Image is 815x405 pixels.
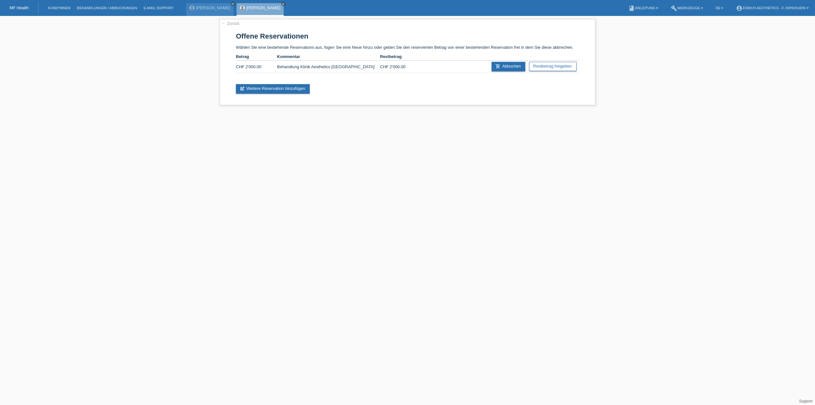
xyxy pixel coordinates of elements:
[10,5,29,10] a: MF Health
[45,6,74,10] a: Kund*innen
[492,62,525,71] a: add_shopping_cartAbbuchen
[625,6,661,10] a: bookAnleitung ▾
[222,21,239,26] a: ← Zurück
[74,6,140,10] a: Behandlungen / Abbuchungen
[277,61,380,73] td: Behandlung Klinik Aesthetics [GEOGRAPHIC_DATA]
[220,19,595,105] div: Wählen Sie eine bestehende Reservations aus, fügen Sie eine Neue hinzu oder geben Sie den reservi...
[529,62,577,71] a: Restbetrag freigeben
[231,2,235,5] i: close
[236,53,277,61] th: Betrag
[380,53,421,61] th: Restbetrag
[236,32,579,40] h1: Offene Reservationen
[628,5,635,11] i: book
[733,6,812,10] a: account_circleZürich Aesthetics - F. Ispikoudis ▾
[231,2,235,6] a: close
[671,5,677,11] i: build
[236,84,310,94] a: post_addWeitere Reservation hinzufügen
[240,86,245,91] i: post_add
[282,2,285,5] i: close
[236,61,277,73] td: CHF 2'000.00
[712,6,726,10] a: DE ▾
[736,5,742,11] i: account_circle
[277,53,380,61] th: Kommentar
[281,2,286,6] a: close
[246,5,280,10] a: [PERSON_NAME]
[799,399,812,403] a: Support
[196,5,230,10] a: [PERSON_NAME]
[140,6,177,10] a: E-Mail Support
[668,6,706,10] a: buildWerkzeuge ▾
[380,61,421,73] td: CHF 2'000.00
[495,64,500,69] i: add_shopping_cart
